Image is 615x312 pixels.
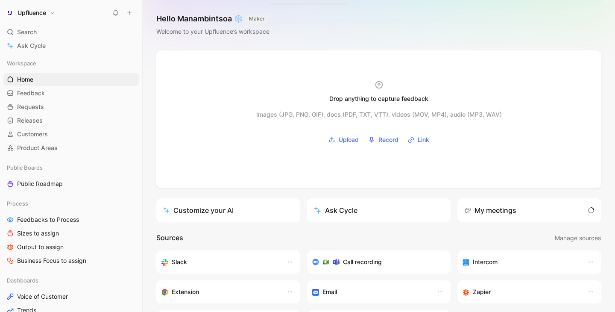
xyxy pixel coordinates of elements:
[163,205,234,215] div: Customize your AI
[3,57,139,70] div: Workspace
[555,233,601,243] span: Manage sources
[307,198,451,222] button: Ask Cycle
[7,199,28,208] span: Process
[17,116,43,125] span: Releases
[17,144,58,152] span: Product Areas
[17,75,33,84] span: Home
[312,257,439,267] div: Record & transcribe meetings from Zoom, Meet & Teams.
[161,287,278,297] div: Capture feedback from anywhere on the web
[3,26,139,38] div: Search
[7,163,43,172] span: Public Boards
[3,161,139,190] div: Public BoardsPublic Roadmap
[161,257,278,267] div: Sync your customers, send feedback and get updates in Slack
[6,9,14,17] img: Upfluence
[378,135,398,145] span: Record
[172,287,199,297] h3: Extension
[17,243,64,251] span: Output to assign
[3,274,139,287] div: Dashboards
[473,287,491,297] h3: Zapier
[17,229,59,238] span: Sizes to assign
[3,39,139,52] a: Ask Cycle
[17,41,46,51] span: Ask Cycle
[554,233,601,244] button: Manage sources
[156,233,183,244] h2: Sources
[3,73,139,86] a: Home
[3,254,139,267] a: Business Focus to assign
[156,198,300,222] a: Customize your AI
[3,197,139,267] div: ProcessFeedbacks to ProcessSizes to assignOutput to assignBusiness Focus to assign
[3,177,139,190] a: Public Roadmap
[3,290,139,303] a: Voice of Customer
[156,26,269,37] div: Welcome to your Upfluence’s workspace
[3,227,139,240] a: Sizes to assign
[17,103,44,111] span: Requests
[3,87,139,100] a: Feedback
[329,94,428,104] div: Drop anything to capture feedback
[3,241,139,253] a: Output to assign
[18,9,46,17] h1: Upfluence
[17,292,68,301] span: Voice of Customer
[463,257,579,267] div: Sync your customers, send feedback and get updates in Intercom
[473,257,498,267] h3: Intercom
[3,100,139,113] a: Requests
[172,257,187,267] h3: Slack
[3,128,139,141] a: Customers
[325,133,362,146] button: Upload
[3,114,139,127] a: Releases
[3,141,139,154] a: Product Areas
[463,287,579,297] div: Capture feedback from thousands of sources with Zapier (survey results, recordings, sheets, etc).
[17,180,63,188] span: Public Roadmap
[3,213,139,226] a: Feedbacks to Process
[7,59,36,68] span: Workspace
[3,161,139,174] div: Public Boards
[3,197,139,210] div: Process
[17,89,45,97] span: Feedback
[17,256,86,265] span: Business Focus to assign
[7,276,38,285] span: Dashboards
[256,109,502,120] div: Images (JPG, PNG, GIF), docs (PDF, TXT, VTT), videos (MOV, MP4), audio (MP3, WAV)
[17,27,37,37] span: Search
[246,15,267,23] button: MAKER
[418,135,429,145] span: Link
[314,205,357,215] div: Ask Cycle
[312,287,429,297] div: Forward emails to your feedback inbox
[405,133,432,146] button: Link
[339,135,359,145] span: Upload
[17,130,48,138] span: Customers
[156,14,269,24] h1: Hello Manambintsoa ❄️
[365,133,401,146] button: Record
[343,257,382,267] h3: Call recording
[464,205,516,215] div: My meetings
[17,215,79,224] span: Feedbacks to Process
[322,287,337,297] h3: Email
[3,7,57,19] button: UpfluenceUpfluence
